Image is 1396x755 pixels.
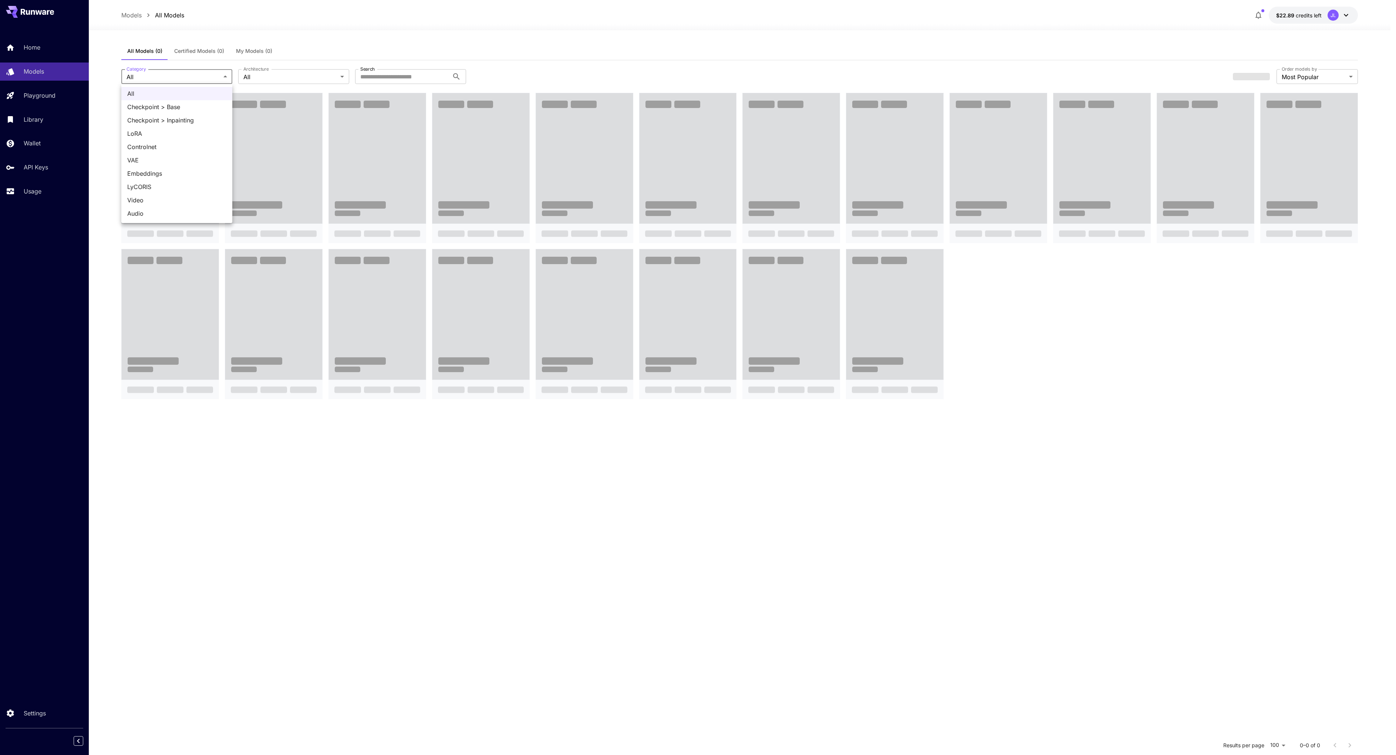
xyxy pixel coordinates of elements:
span: All [127,89,226,98]
span: Checkpoint > Inpainting [127,116,226,125]
span: Video [127,196,226,205]
span: Controlnet [127,142,226,151]
span: LyCORIS [127,182,226,191]
span: Embeddings [127,169,226,178]
span: LoRA [127,129,226,138]
span: Checkpoint > Base [127,102,226,111]
span: VAE [127,156,226,165]
span: Audio [127,209,226,218]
